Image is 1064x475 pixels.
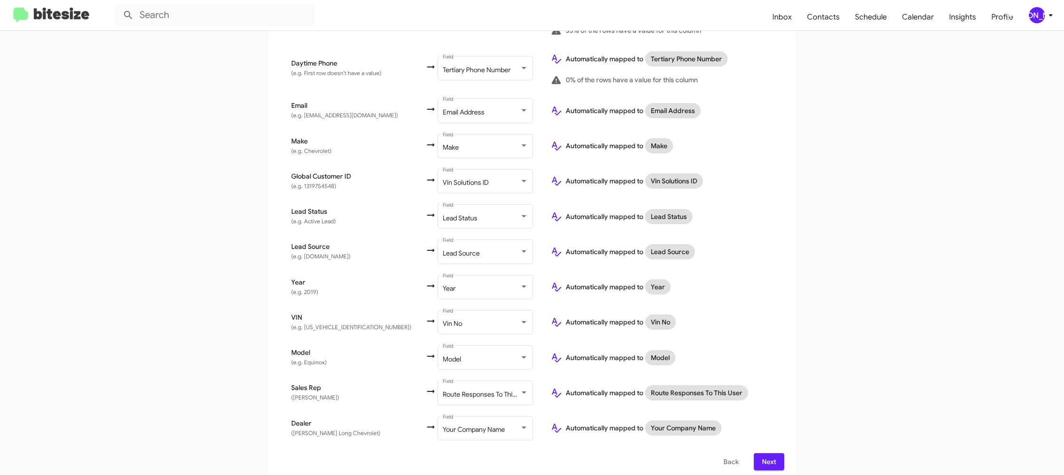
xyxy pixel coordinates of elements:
[723,453,739,470] span: Back
[291,348,425,357] span: Model
[291,69,381,76] span: (e.g. First row doesn't have a value)
[894,3,941,31] a: Calendar
[291,418,425,428] span: Dealer
[645,279,671,294] mat-chip: Year
[645,51,728,66] mat-chip: Tertiary Phone Number
[551,279,773,294] div: Automatically mapped to
[551,173,773,189] div: Automatically mapped to
[291,218,336,225] span: (e.g. Active Lead)
[291,101,425,110] span: Email
[291,136,425,146] span: Make
[291,277,425,287] span: Year
[291,147,332,154] span: (e.g. Chevrolet)
[443,178,489,187] span: Vin Solutions ID
[443,425,505,434] span: Your Company Name
[443,390,531,399] span: Route Responses To This User
[847,3,894,31] a: Schedule
[716,453,746,470] button: Back
[443,214,477,222] span: Lead Status
[645,420,722,436] mat-chip: Your Company Name
[645,103,701,118] mat-chip: Email Address
[799,3,847,31] a: Contacts
[291,394,339,401] span: ([PERSON_NAME])
[443,66,511,74] span: Tertiary Phone Number
[551,74,773,85] div: 0% of the rows have a value for this column
[551,350,773,365] div: Automatically mapped to
[645,314,676,330] mat-chip: Vin No
[291,313,425,322] span: VIN
[443,355,461,363] span: Model
[551,314,773,330] div: Automatically mapped to
[291,429,380,437] span: ([PERSON_NAME] Long Chevrolet)
[1021,7,1054,23] button: [PERSON_NAME]
[645,209,693,224] mat-chip: Lead Status
[551,209,773,224] div: Automatically mapped to
[291,383,425,392] span: Sales Rep
[291,112,398,119] span: (e.g. [EMAIL_ADDRESS][DOMAIN_NAME])
[765,3,799,31] a: Inbox
[443,319,462,328] span: Vin No
[291,182,336,190] span: (e.g. 1319754548)
[551,138,773,153] div: Automatically mapped to
[291,359,327,366] span: (e.g. Equinox)
[761,453,777,470] span: Next
[754,453,784,470] button: Next
[941,3,984,31] a: Insights
[291,171,425,181] span: Global Customer ID
[291,58,425,68] span: Daytime Phone
[291,288,318,295] span: (e.g. 2019)
[551,103,773,118] div: Automatically mapped to
[443,108,484,116] span: Email Address
[984,3,1021,31] a: Profile
[1029,7,1045,23] div: [PERSON_NAME]
[645,138,673,153] mat-chip: Make
[551,385,773,400] div: Automatically mapped to
[645,385,748,400] mat-chip: Route Responses To This User
[443,284,456,293] span: Year
[551,244,773,259] div: Automatically mapped to
[291,207,425,216] span: Lead Status
[443,143,459,152] span: Make
[115,4,314,27] input: Search
[551,420,773,436] div: Automatically mapped to
[645,244,695,259] mat-chip: Lead Source
[645,350,675,365] mat-chip: Model
[291,323,411,331] span: (e.g. [US_VEHICLE_IDENTIFICATION_NUMBER])
[551,51,773,66] div: Automatically mapped to
[443,249,480,257] span: Lead Source
[291,242,425,251] span: Lead Source
[645,173,703,189] mat-chip: Vin Solutions ID
[291,253,351,260] span: (e.g. [DOMAIN_NAME])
